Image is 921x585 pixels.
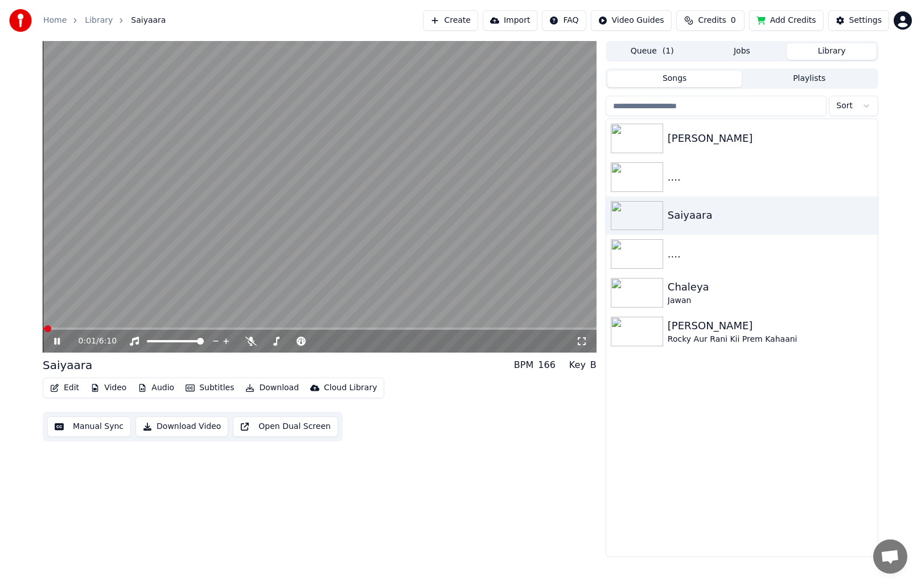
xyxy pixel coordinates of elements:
[135,416,228,437] button: Download Video
[43,15,166,26] nav: breadcrumb
[43,15,67,26] a: Home
[668,130,873,146] div: [PERSON_NAME]
[749,10,824,31] button: Add Credits
[133,380,179,396] button: Audio
[607,71,742,87] button: Songs
[181,380,239,396] button: Subtitles
[668,334,873,345] div: Rocky Aur Rani Kii Prem Kahaani
[676,10,745,31] button: Credits0
[668,169,873,185] div: ....
[836,100,853,112] span: Sort
[663,46,674,57] span: ( 1 )
[99,336,117,347] span: 6:10
[607,43,697,60] button: Queue
[828,10,889,31] button: Settings
[873,539,907,574] div: Open chat
[79,336,96,347] span: 0:01
[9,9,32,32] img: youka
[514,358,533,372] div: BPM
[85,15,113,26] a: Library
[731,15,736,26] span: 0
[86,380,131,396] button: Video
[668,207,873,223] div: Saiyaara
[849,15,882,26] div: Settings
[787,43,877,60] button: Library
[131,15,166,26] span: Saiyaara
[569,358,586,372] div: Key
[47,416,131,437] button: Manual Sync
[742,71,877,87] button: Playlists
[241,380,303,396] button: Download
[538,358,556,372] div: 166
[668,279,873,295] div: Chaleya
[668,246,873,262] div: ....
[668,318,873,334] div: [PERSON_NAME]
[698,15,726,26] span: Credits
[324,382,377,394] div: Cloud Library
[591,10,672,31] button: Video Guides
[43,357,92,373] div: Saiyaara
[423,10,478,31] button: Create
[542,10,586,31] button: FAQ
[668,295,873,306] div: Jawan
[79,336,106,347] div: /
[46,380,84,396] button: Edit
[483,10,537,31] button: Import
[590,358,597,372] div: B
[233,416,338,437] button: Open Dual Screen
[697,43,787,60] button: Jobs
